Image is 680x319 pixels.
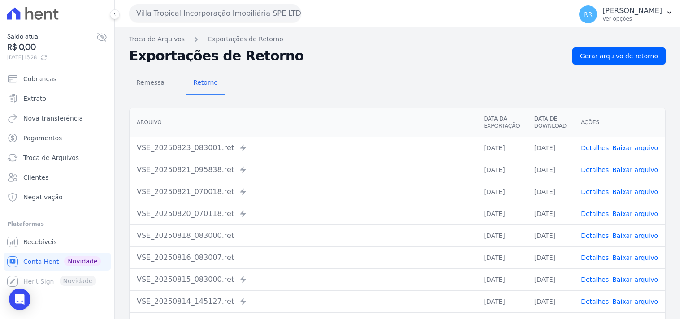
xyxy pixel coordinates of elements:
a: Baixar arquivo [612,276,658,283]
div: VSE_20250821_095838.ret [137,164,469,175]
a: Baixar arquivo [612,210,658,217]
a: Troca de Arquivos [129,34,185,44]
td: [DATE] [527,159,574,181]
a: Extrato [4,90,111,108]
div: VSE_20250823_083001.ret [137,142,469,153]
td: [DATE] [527,290,574,312]
a: Baixar arquivo [612,254,658,261]
span: Remessa [131,73,170,91]
span: Saldo atual [7,32,96,41]
span: Recebíveis [23,237,57,246]
td: [DATE] [476,137,527,159]
a: Detalhes [581,144,609,151]
span: Gerar arquivo de retorno [580,52,658,60]
span: Retorno [188,73,223,91]
a: Retorno [186,72,225,95]
td: [DATE] [527,246,574,268]
td: [DATE] [527,137,574,159]
span: Novidade [64,256,101,266]
a: Detalhes [581,254,609,261]
span: Pagamentos [23,134,62,142]
td: [DATE] [476,203,527,224]
th: Arquivo [130,108,476,137]
a: Detalhes [581,210,609,217]
nav: Breadcrumb [129,34,666,44]
nav: Sidebar [7,70,107,290]
th: Data de Download [527,108,574,137]
a: Recebíveis [4,233,111,251]
a: Negativação [4,188,111,206]
a: Detalhes [581,298,609,305]
span: [DATE] 15:28 [7,53,96,61]
a: Nova transferência [4,109,111,127]
span: RR [584,11,592,17]
div: VSE_20250815_083000.ret [137,274,469,285]
th: Data da Exportação [476,108,527,137]
a: Baixar arquivo [612,298,658,305]
div: VSE_20250814_145127.ret [137,296,469,307]
div: VSE_20250821_070018.ret [137,186,469,197]
a: Detalhes [581,188,609,195]
a: Cobranças [4,70,111,88]
a: Baixar arquivo [612,166,658,173]
a: Detalhes [581,166,609,173]
th: Ações [574,108,665,137]
a: Detalhes [581,232,609,239]
td: [DATE] [476,268,527,290]
a: Baixar arquivo [612,144,658,151]
div: VSE_20250816_083007.ret [137,252,469,263]
td: [DATE] [527,268,574,290]
td: [DATE] [476,290,527,312]
a: Baixar arquivo [612,232,658,239]
a: Pagamentos [4,129,111,147]
a: Detalhes [581,276,609,283]
td: [DATE] [476,181,527,203]
button: RR [PERSON_NAME] Ver opções [572,2,680,27]
div: VSE_20250820_070118.ret [137,208,469,219]
a: Conta Hent Novidade [4,253,111,271]
span: Nova transferência [23,114,83,123]
a: Gerar arquivo de retorno [572,47,666,65]
a: Clientes [4,168,111,186]
h2: Exportações de Retorno [129,50,565,62]
td: [DATE] [476,224,527,246]
span: Negativação [23,193,63,202]
span: Clientes [23,173,48,182]
a: Baixar arquivo [612,188,658,195]
td: [DATE] [476,246,527,268]
td: [DATE] [527,224,574,246]
td: [DATE] [527,181,574,203]
p: Ver opções [602,15,662,22]
span: Cobranças [23,74,56,83]
span: Conta Hent [23,257,59,266]
p: [PERSON_NAME] [602,6,662,15]
a: Troca de Arquivos [4,149,111,167]
div: Open Intercom Messenger [9,289,30,310]
button: Villa Tropical Incorporação Imobiliária SPE LTDA [129,4,301,22]
a: Exportações de Retorno [208,34,283,44]
td: [DATE] [527,203,574,224]
span: Extrato [23,94,46,103]
td: [DATE] [476,159,527,181]
div: VSE_20250818_083000.ret [137,230,469,241]
a: Remessa [129,72,172,95]
span: R$ 0,00 [7,41,96,53]
span: Troca de Arquivos [23,153,79,162]
div: Plataformas [7,219,107,229]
